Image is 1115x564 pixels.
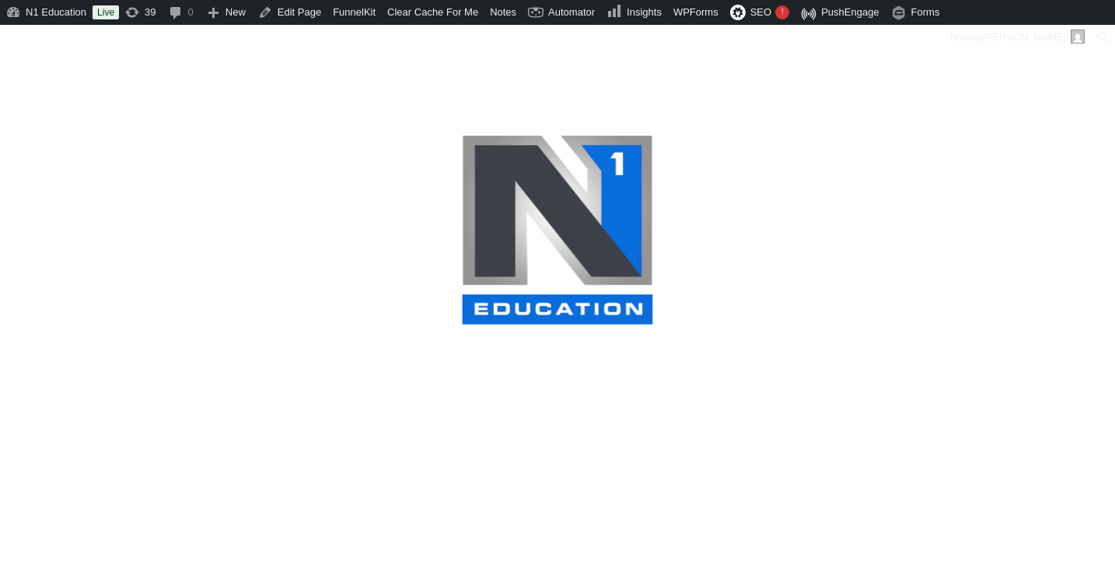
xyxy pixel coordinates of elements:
span: [PERSON_NAME] [983,31,1066,43]
a: Howdy, [945,25,1091,50]
a: Live [93,5,119,19]
span: SEO [750,6,771,18]
img: n1-education [460,134,655,326]
div: ! [775,5,789,19]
